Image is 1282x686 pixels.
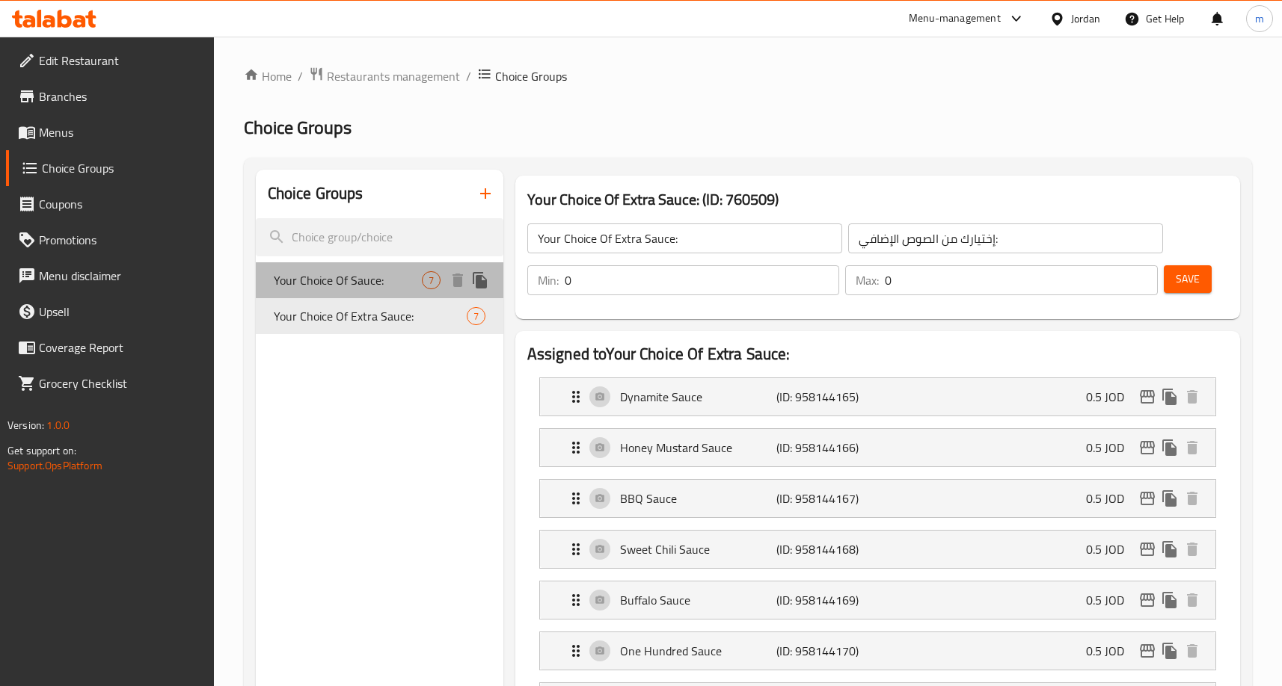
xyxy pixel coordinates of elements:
li: Expand [527,422,1228,473]
span: Branches [39,87,202,105]
li: Expand [527,625,1228,676]
p: Min: [538,271,559,289]
span: Edit Restaurant [39,52,202,69]
a: Edit Restaurant [6,43,214,78]
button: edit [1136,436,1159,459]
span: 7 [467,309,485,324]
p: BBQ Sauce [620,489,777,507]
button: duplicate [1159,386,1181,408]
p: Honey Mustard Sauce [620,439,777,457]
a: Upsell [6,294,214,330]
p: (ID: 958144166) [776,439,881,457]
button: duplicate [469,269,491,291]
button: edit [1136,640,1159,662]
button: delete [1181,487,1203,510]
li: Expand [527,473,1228,524]
span: Choice Groups [42,159,202,177]
span: 1.0.0 [46,415,70,435]
h3: Your Choice Of Extra Sauce: (ID: 760509) [527,188,1228,211]
span: 7 [423,274,440,288]
nav: breadcrumb [244,67,1252,86]
p: 0.5 JOD [1086,540,1136,558]
p: Dynamite Sauce [620,388,777,406]
p: 0.5 JOD [1086,591,1136,609]
a: Support.OpsPlatform [7,456,102,475]
span: Menus [39,123,202,141]
p: (ID: 958144165) [776,388,881,406]
div: Expand [540,429,1215,466]
a: Menu disclaimer [6,258,214,294]
div: Expand [540,480,1215,517]
span: Your Choice Of Extra Sauce: [274,307,467,325]
button: duplicate [1159,538,1181,560]
div: Menu-management [909,10,1001,28]
div: Expand [540,581,1215,619]
button: delete [1181,436,1203,459]
span: Grocery Checklist [39,374,202,392]
span: Menu disclaimer [39,267,202,285]
p: 0.5 JOD [1086,489,1136,507]
span: Version: [7,415,44,435]
button: delete [1181,640,1203,662]
button: delete [447,269,469,291]
button: delete [1181,589,1203,611]
span: Choice Groups [495,67,567,85]
button: edit [1136,487,1159,510]
p: (ID: 958144167) [776,489,881,507]
a: Home [244,67,292,85]
a: Choice Groups [6,150,214,186]
div: Expand [540,378,1215,415]
h2: Choice Groups [268,182,364,205]
p: Buffalo Sauce [620,591,777,609]
button: duplicate [1159,589,1181,611]
button: Save [1164,265,1212,293]
span: Save [1176,270,1200,288]
div: Your Choice Of Sauce:7deleteduplicate [256,262,503,298]
a: Restaurants management [309,67,460,86]
button: duplicate [1159,436,1181,459]
button: duplicate [1159,640,1181,662]
p: (ID: 958144168) [776,540,881,558]
h2: Assigned to Your Choice Of Extra Sauce: [527,343,1228,365]
p: 0.5 JOD [1086,439,1136,457]
li: Expand [527,371,1228,422]
span: Coverage Report [39,339,202,356]
span: Coupons [39,195,202,213]
p: 0.5 JOD [1086,642,1136,660]
div: Your Choice Of Extra Sauce:7 [256,298,503,334]
a: Coupons [6,186,214,222]
a: Promotions [6,222,214,258]
span: Restaurants management [327,67,460,85]
a: Grocery Checklist [6,365,214,401]
li: / [466,67,471,85]
span: m [1255,10,1264,27]
a: Branches [6,78,214,114]
li: Expand [527,575,1228,625]
span: Get support on: [7,441,76,460]
div: Expand [540,531,1215,568]
p: One Hundred Sauce [620,642,777,660]
div: Choices [467,307,485,325]
span: Your Choice Of Sauce: [274,271,422,289]
a: Coverage Report [6,330,214,365]
button: duplicate [1159,487,1181,510]
p: Max: [856,271,879,289]
p: (ID: 958144170) [776,642,881,660]
button: edit [1136,538,1159,560]
button: edit [1136,386,1159,408]
p: 0.5 JOD [1086,388,1136,406]
button: delete [1181,386,1203,408]
span: Promotions [39,231,202,249]
span: Upsell [39,303,202,321]
button: edit [1136,589,1159,611]
div: Choices [422,271,441,289]
li: Expand [527,524,1228,575]
span: Choice Groups [244,111,352,144]
p: (ID: 958144169) [776,591,881,609]
a: Menus [6,114,214,150]
p: Sweet Chili Sauce [620,540,777,558]
input: search [256,218,503,256]
div: Expand [540,632,1215,670]
li: / [298,67,303,85]
button: delete [1181,538,1203,560]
